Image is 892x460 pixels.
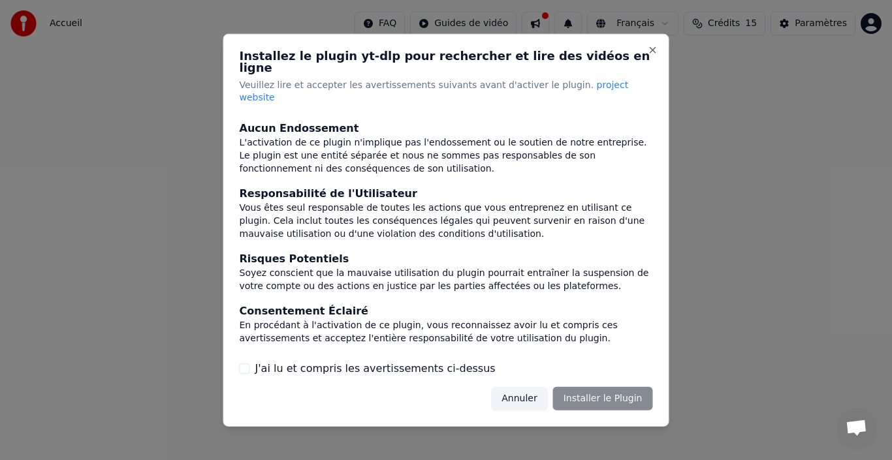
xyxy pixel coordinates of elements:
[255,361,496,376] label: J'ai lu et compris les avertissements ci-dessus
[240,78,653,104] p: Veuillez lire et accepter les avertissements suivants avant d'activer le plugin.
[240,319,653,345] div: En procédant à l'activation de ce plugin, vous reconnaissez avoir lu et compris ces avertissement...
[240,50,653,73] h2: Installez le plugin yt-dlp pour rechercher et lire des vidéos en ligne
[240,79,629,102] span: project website
[240,136,653,176] div: L'activation de ce plugin n'implique pas l'endossement ou le soutien de notre entreprise. Le plug...
[491,387,547,410] button: Annuler
[240,267,653,293] div: Soyez conscient que la mauvaise utilisation du plugin pourrait entraîner la suspension de votre c...
[240,121,653,136] div: Aucun Endossement
[240,202,653,241] div: Vous êtes seul responsable de toutes les actions que vous entreprenez en utilisant ce plugin. Cel...
[240,251,653,267] div: Risques Potentiels
[240,303,653,319] div: Consentement Éclairé
[240,186,653,202] div: Responsabilité de l'Utilisateur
